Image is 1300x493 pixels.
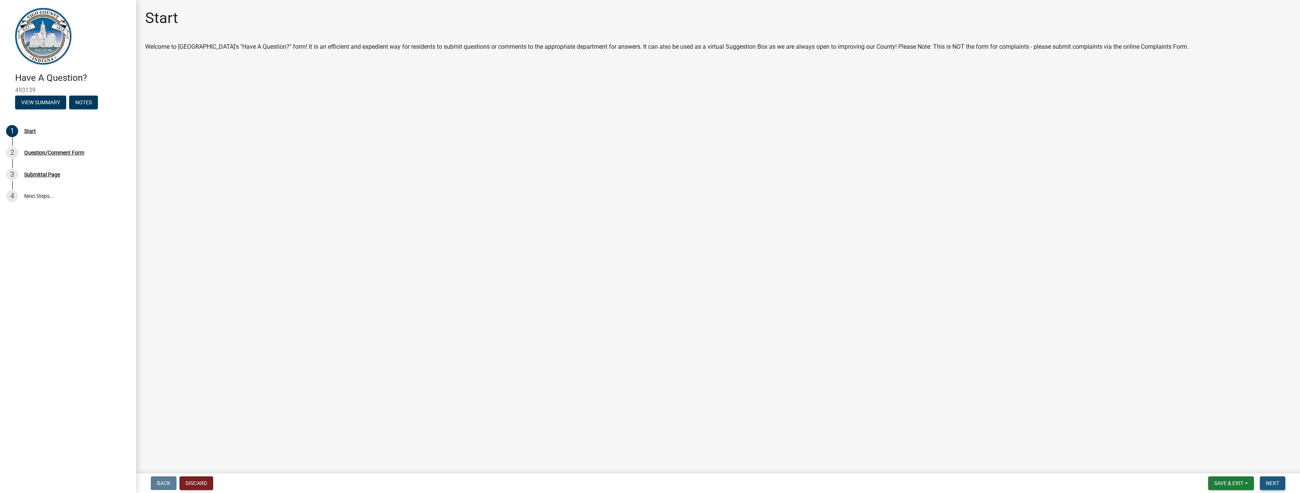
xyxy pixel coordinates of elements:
div: Question/Comment Form [24,150,84,155]
button: Back [151,476,176,490]
h4: Have A Question? [15,73,130,83]
span: Next [1266,480,1279,486]
div: Welcome to [GEOGRAPHIC_DATA]'s "Have A Question?" form! It is an efficient and expedient way for ... [145,42,1291,51]
div: 3 [6,168,18,181]
wm-modal-confirm: Notes [69,100,98,106]
button: Next [1260,476,1285,490]
span: 493139 [15,87,121,94]
div: Submittal Page [24,172,60,177]
div: 2 [6,147,18,159]
button: View Summary [15,96,66,109]
img: Vigo County, Indiana [15,8,71,65]
wm-modal-confirm: Summary [15,100,66,106]
span: Back [157,480,170,486]
div: Start [24,128,36,134]
div: 1 [6,125,18,137]
span: Save & Exit [1214,480,1243,486]
button: Save & Exit [1208,476,1254,490]
h1: Start [145,9,178,27]
button: Notes [69,96,98,109]
button: Discard [180,476,213,490]
div: 4 [6,190,18,202]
